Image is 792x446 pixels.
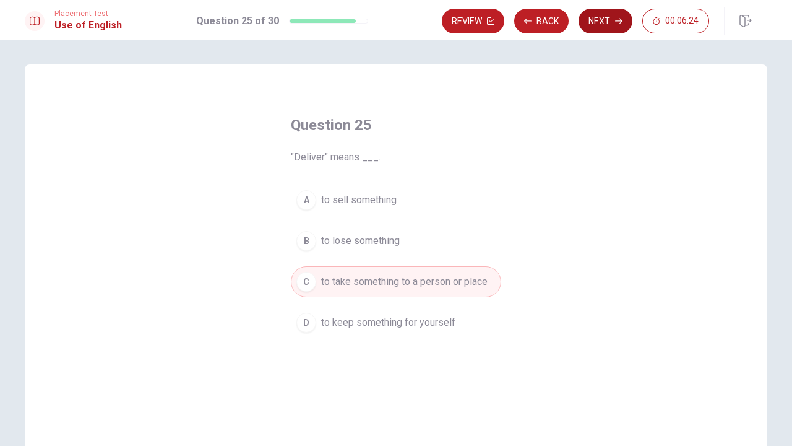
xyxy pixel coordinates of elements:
button: Back [514,9,569,33]
div: A [296,190,316,210]
button: Bto lose something [291,225,501,256]
span: "Deliver" means ___. [291,150,501,165]
span: to keep something for yourself [321,315,455,330]
span: to sell something [321,193,397,208]
span: to lose something [321,234,400,248]
button: Review [442,9,504,33]
div: C [296,272,316,292]
button: Dto keep something for yourself [291,307,501,338]
span: 00:06:24 [665,16,699,26]
button: Ato sell something [291,185,501,216]
button: 00:06:24 [642,9,709,33]
h1: Use of English [54,18,122,33]
button: Next [579,9,632,33]
button: Cto take something to a person or place [291,266,501,297]
span: Placement Test [54,9,122,18]
div: D [296,313,316,333]
span: to take something to a person or place [321,274,488,289]
div: B [296,231,316,251]
h4: Question 25 [291,115,501,135]
h1: Question 25 of 30 [196,14,279,28]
